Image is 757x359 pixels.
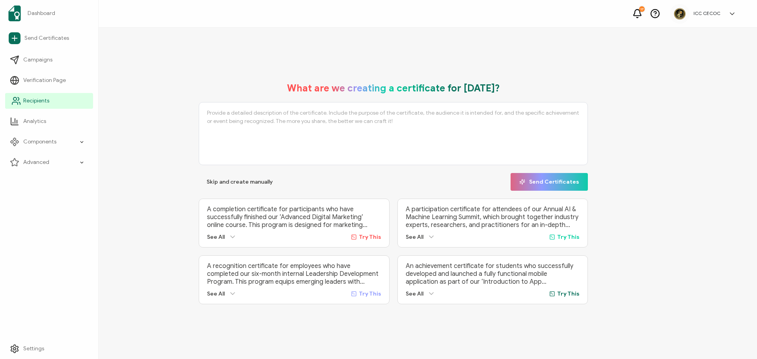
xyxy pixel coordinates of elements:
[199,173,281,191] button: Skip and create manually
[207,262,381,286] p: A recognition certificate for employees who have completed our six-month internal Leadership Deve...
[8,6,21,21] img: sertifier-logomark-colored.svg
[5,2,93,24] a: Dashboard
[511,173,588,191] button: Send Certificates
[519,179,579,185] span: Send Certificates
[28,9,55,17] span: Dashboard
[359,234,381,240] span: Try This
[207,205,381,229] p: A completion certificate for participants who have successfully finished our ‘Advanced Digital Ma...
[207,179,273,185] span: Skip and create manually
[24,34,69,42] span: Send Certificates
[287,82,500,94] h1: What are we creating a certificate for [DATE]?
[23,76,66,84] span: Verification Page
[23,158,49,166] span: Advanced
[557,290,580,297] span: Try This
[23,117,46,125] span: Analytics
[5,113,93,129] a: Analytics
[23,138,56,146] span: Components
[5,73,93,88] a: Verification Page
[674,8,686,20] img: 87846ae5-69ed-4ff3-9262-8e377dd013b4.png
[207,290,225,297] span: See All
[5,341,93,357] a: Settings
[406,234,423,240] span: See All
[5,29,93,47] a: Send Certificates
[23,97,49,105] span: Recipients
[23,345,44,353] span: Settings
[406,290,423,297] span: See All
[639,6,645,12] div: 17
[557,234,580,240] span: Try This
[718,321,757,359] iframe: Chat Widget
[694,11,720,16] h5: ICC CECOC
[406,262,580,286] p: An achievement certificate for students who successfully developed and launched a fully functiona...
[5,93,93,109] a: Recipients
[5,52,93,68] a: Campaigns
[207,234,225,240] span: See All
[359,290,381,297] span: Try This
[406,205,580,229] p: A participation certificate for attendees of our Annual AI & Machine Learning Summit, which broug...
[23,56,52,64] span: Campaigns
